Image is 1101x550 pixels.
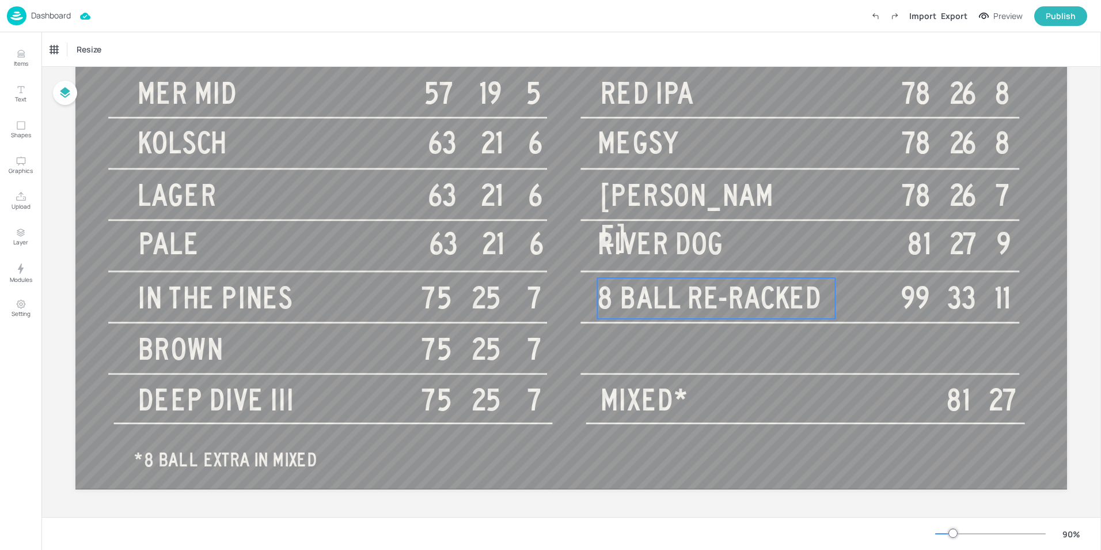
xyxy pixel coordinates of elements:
span: 81 27 [946,384,1018,417]
button: Publish [1034,6,1087,26]
span: MEGSY [597,127,679,160]
span: 63 21 6 [428,179,542,212]
span: 75 25 7 [420,282,542,315]
span: Resize [74,43,104,55]
p: Dashboard [31,12,71,20]
div: 90 % [1057,528,1085,540]
button: Preview [972,7,1030,25]
span: 78 26 7 [901,179,1011,212]
span: RED IPA [600,77,694,110]
div: Preview [993,10,1023,22]
span: MIXED* [600,384,688,417]
span: BROWN [138,333,223,366]
span: [PERSON_NAME] [600,179,773,253]
div: Publish [1046,10,1076,22]
label: Undo (Ctrl + Z) [865,6,885,26]
span: KOLSCH [137,127,227,160]
span: RIVER DOG [597,228,723,261]
div: Import [909,10,936,22]
span: *8 BALL EXTRA IN MIXED [134,450,317,470]
label: Redo (Ctrl + Y) [885,6,905,26]
span: PALE [138,228,199,261]
span: 63 21 6 [429,228,543,261]
span: 78 26 8 [901,127,1011,160]
span: 99 33 11 [901,282,1011,315]
span: 63 21 6 [428,127,542,160]
span: 57 19 5 [424,77,542,110]
div: Export [941,10,967,22]
span: 8 BALL RE-RACKED [597,282,821,315]
span: 75 25 7 [420,384,542,417]
img: logo-86c26b7e.jpg [7,6,26,25]
span: IN THE PINES [138,282,293,315]
span: DEEP DIVE III [138,384,295,417]
span: MER MID [137,77,237,110]
span: 75 25 7 [420,333,542,366]
span: LAGER [137,179,217,212]
span: 81 27 9 [907,228,1011,261]
span: 78 26 8 [901,77,1011,110]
